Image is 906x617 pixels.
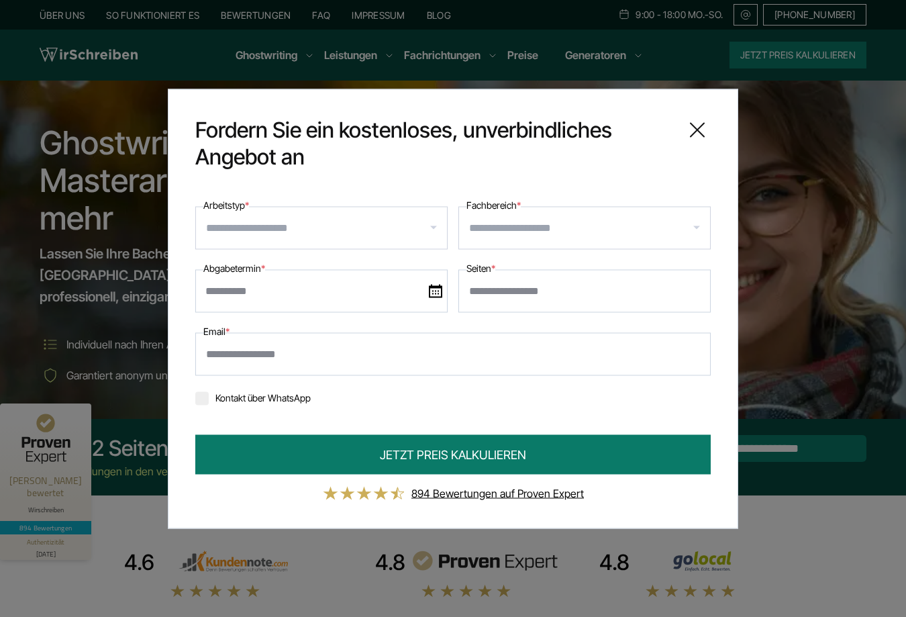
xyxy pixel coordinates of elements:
label: Seiten [466,260,495,276]
a: 894 Bewertungen auf Proven Expert [411,486,584,500]
span: Fordern Sie ein kostenloses, unverbindliches Angebot an [195,116,673,170]
label: Abgabetermin [203,260,265,276]
label: Fachbereich [466,197,521,213]
label: Kontakt über WhatsApp [195,391,311,403]
button: JETZT PREIS KALKULIEREN [195,434,711,474]
img: date [429,284,442,297]
input: date [195,269,448,312]
label: Email [203,323,230,339]
label: Arbeitstyp [203,197,249,213]
span: JETZT PREIS KALKULIEREN [380,445,526,463]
